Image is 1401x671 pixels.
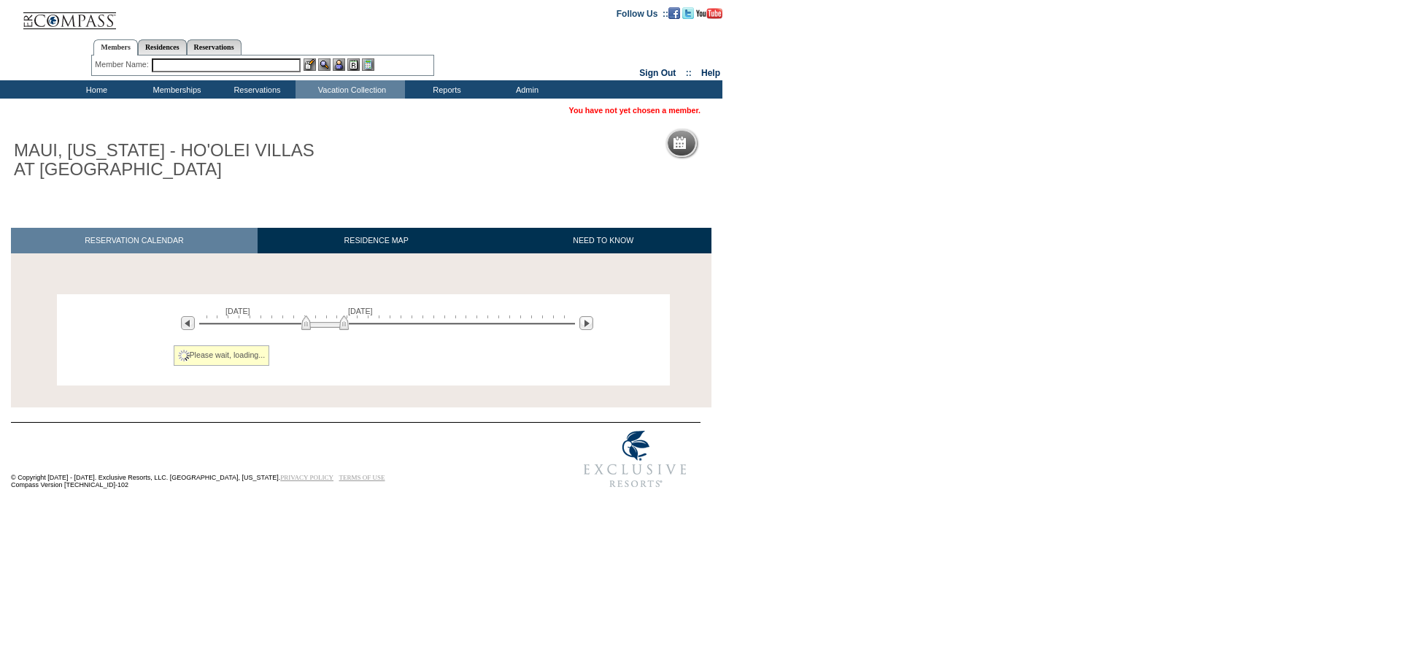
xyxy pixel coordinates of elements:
td: Follow Us :: [617,7,668,19]
a: Reservations [187,39,242,55]
img: View [318,58,331,71]
img: Exclusive Resorts [570,423,700,496]
a: Sign Out [639,68,676,78]
a: Residences [138,39,187,55]
a: Help [701,68,720,78]
span: You have not yet chosen a member. [569,106,700,115]
div: Member Name: [95,58,151,71]
span: [DATE] [348,307,373,315]
td: Admin [485,80,566,99]
img: Subscribe to our YouTube Channel [696,8,722,19]
a: Members [93,39,138,55]
td: Reservations [215,80,296,99]
img: b_edit.gif [304,58,316,71]
img: Reservations [347,58,360,71]
img: Follow us on Twitter [682,7,694,19]
td: Reports [405,80,485,99]
img: Previous [181,316,195,330]
td: © Copyright [DATE] - [DATE]. Exclusive Resorts, LLC. [GEOGRAPHIC_DATA], [US_STATE]. Compass Versi... [11,424,522,496]
span: :: [686,68,692,78]
a: Follow us on Twitter [682,8,694,17]
a: PRIVACY POLICY [280,474,333,481]
h5: Reservation Calendar [692,139,803,148]
a: NEED TO KNOW [495,228,711,253]
a: Subscribe to our YouTube Channel [696,8,722,17]
img: Become our fan on Facebook [668,7,680,19]
img: Impersonate [333,58,345,71]
a: Become our fan on Facebook [668,8,680,17]
a: TERMS OF USE [339,474,385,481]
td: Memberships [135,80,215,99]
a: RESERVATION CALENDAR [11,228,258,253]
h1: MAUI, [US_STATE] - HO'OLEI VILLAS AT [GEOGRAPHIC_DATA] [11,138,338,183]
td: Home [55,80,135,99]
img: spinner2.gif [178,350,190,361]
img: Next [579,316,593,330]
a: RESIDENCE MAP [258,228,495,253]
td: Vacation Collection [296,80,405,99]
div: Please wait, loading... [174,345,270,366]
span: [DATE] [225,307,250,315]
img: b_calculator.gif [362,58,374,71]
